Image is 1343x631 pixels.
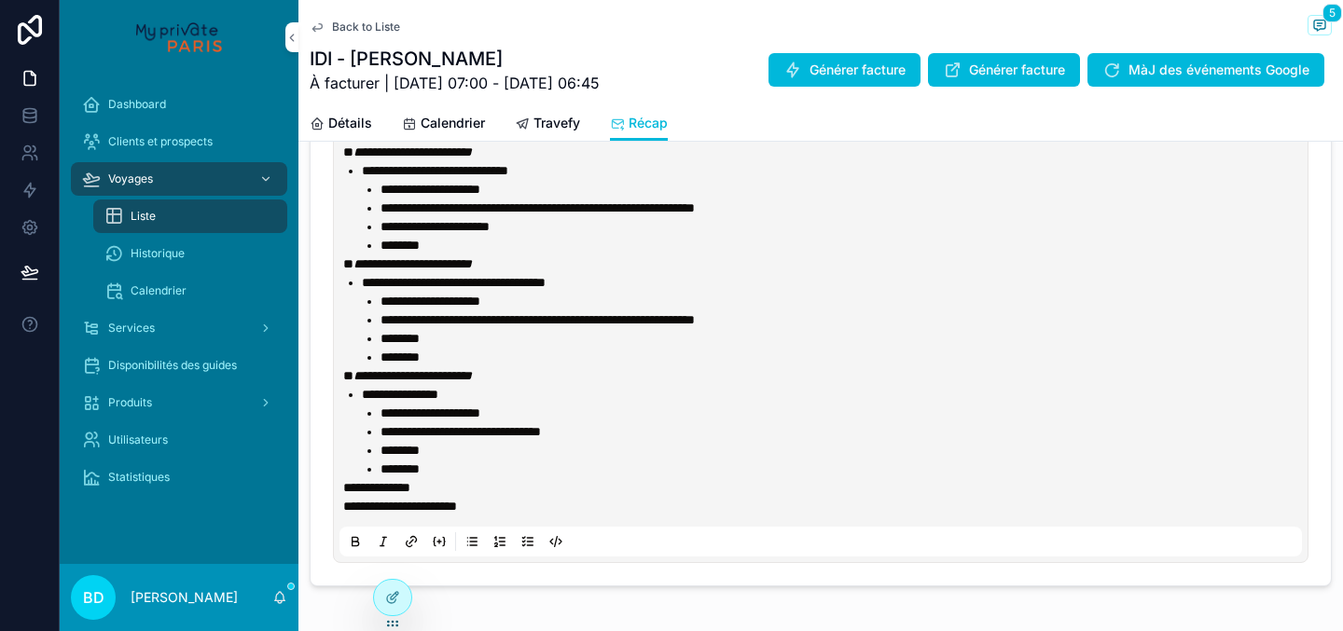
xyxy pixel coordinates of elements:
button: Générer facture [768,53,921,87]
a: Calendrier [402,106,485,144]
a: Produits [71,386,287,419]
a: Travefy [515,106,580,144]
span: Générer facture [969,61,1065,79]
span: Statistiques [108,470,170,485]
span: Récap [629,114,668,132]
a: Liste [93,199,287,233]
span: Travefy [533,114,580,132]
span: Calendrier [421,114,485,132]
span: Services [108,321,155,336]
a: Dashboard [71,88,287,121]
a: Statistiques [71,460,287,494]
img: App logo [136,22,221,52]
div: scrollable content [60,75,298,518]
button: Générer facture [928,53,1080,87]
a: Détails [310,106,372,144]
a: Voyages [71,162,287,196]
span: Utilisateurs [108,432,168,447]
a: Utilisateurs [71,423,287,457]
a: Récap [610,106,668,142]
span: Liste [131,209,156,224]
span: 5 [1322,4,1342,22]
span: Clients et prospects [108,134,213,149]
a: Historique [93,237,287,270]
span: Historique [131,246,185,261]
span: Calendrier [131,283,187,298]
a: Disponibilités des guides [71,349,287,382]
p: [PERSON_NAME] [131,588,238,607]
span: Détails [328,114,372,132]
span: BD [83,586,104,609]
a: Back to Liste [310,20,400,34]
h1: IDI - [PERSON_NAME] [310,46,600,72]
button: 5 [1308,15,1332,38]
span: Voyages [108,171,153,186]
a: Clients et prospects [71,125,287,158]
button: MàJ des événements Google [1087,53,1324,87]
span: Back to Liste [332,20,400,34]
span: Dashboard [108,97,166,112]
span: Produits [108,395,152,410]
span: MàJ des événements Google [1128,61,1309,79]
span: Générer facture [810,61,906,79]
span: À facturer | [DATE] 07:00 - [DATE] 06:45 [310,72,600,94]
a: Calendrier [93,274,287,308]
a: Services [71,311,287,345]
span: Disponibilités des guides [108,358,237,373]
